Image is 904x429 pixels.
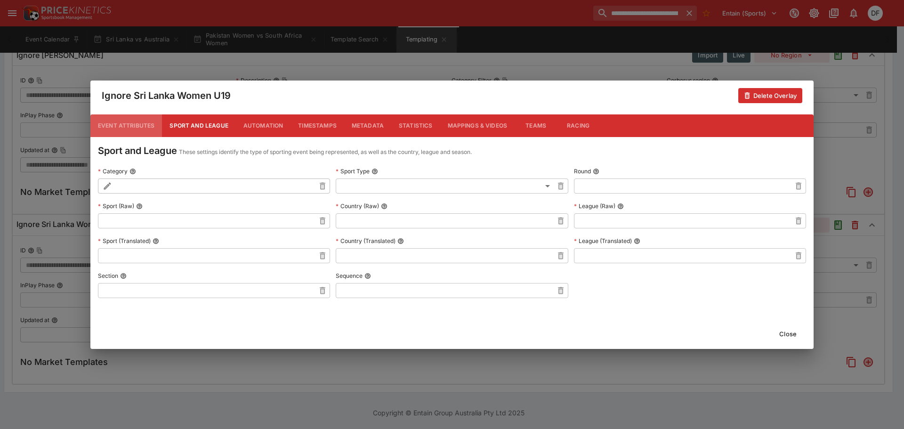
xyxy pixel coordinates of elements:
button: Timestamps [291,114,344,137]
button: Section [120,273,127,279]
h4: Sport and League [98,145,177,157]
p: Sequence [336,272,363,280]
button: Statistics [391,114,440,137]
p: Sport (Translated) [98,237,151,245]
p: League (Raw) [574,202,615,210]
button: Sport (Raw) [136,203,143,210]
button: League (Raw) [617,203,624,210]
p: Category [98,167,128,175]
p: Section [98,272,118,280]
p: Round [574,167,591,175]
button: League (Translated) [634,238,640,244]
p: Country (Translated) [336,237,395,245]
button: Round [593,168,599,175]
button: Country (Raw) [381,203,387,210]
button: Country (Translated) [397,238,404,244]
p: Sport (Raw) [98,202,134,210]
button: Category [129,168,136,175]
button: Delete Overlay [738,88,802,103]
p: Sport Type [336,167,370,175]
button: Close [774,326,802,341]
button: Racing [557,114,599,137]
p: League (Translated) [574,237,632,245]
p: These settings identify the type of sporting event being represented, as well as the country, lea... [179,147,472,157]
button: Sequence [364,273,371,279]
button: Event Attributes [90,114,162,137]
button: Automation [236,114,291,137]
button: Teams [515,114,557,137]
button: Mappings & Videos [440,114,515,137]
h4: Ignore Sri Lanka Women U19 [102,89,231,102]
button: Sport Type [371,168,378,175]
button: Metadata [344,114,391,137]
p: Country (Raw) [336,202,379,210]
button: Sport (Translated) [153,238,159,244]
button: Sport and League [162,114,235,137]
